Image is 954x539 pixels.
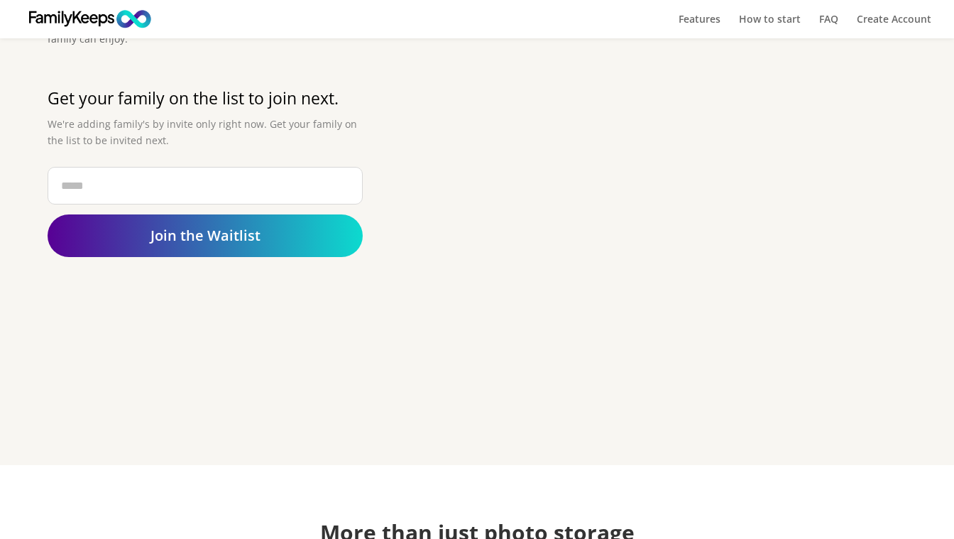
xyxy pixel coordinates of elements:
[410,129,906,408] iframe: FamilyKeeps Explainer
[857,14,931,38] a: Create Account
[150,226,261,245] span: Join the Waitlist
[48,214,363,257] a: Join the Waitlist
[24,9,155,29] img: FamilyKeeps
[679,14,720,38] a: Features
[48,89,363,116] h2: Get your family on the list to join next.
[739,14,801,38] a: How to start
[48,117,357,148] span: We're adding family's by invite only right now. Get your family on the list to be invited next.
[819,14,838,38] a: FAQ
